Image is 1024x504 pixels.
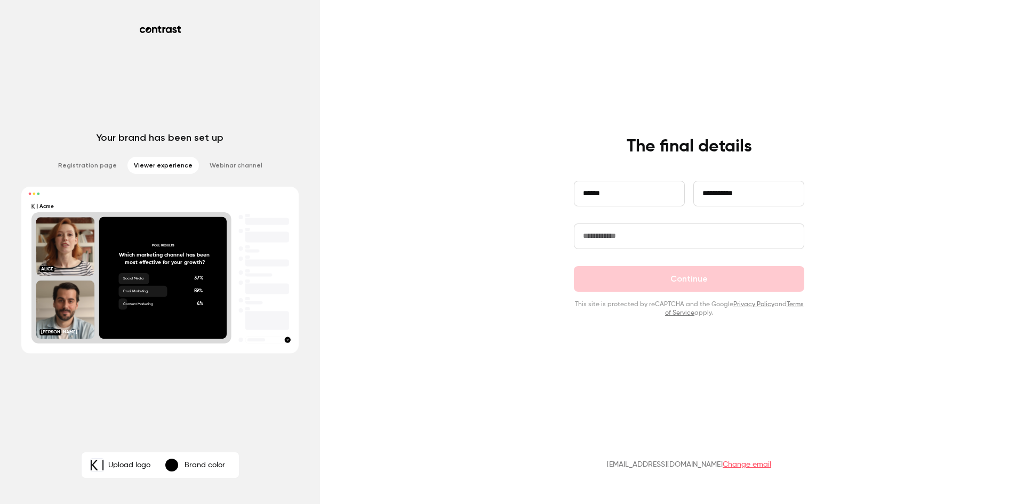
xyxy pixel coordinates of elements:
h4: The final details [627,136,752,157]
p: This site is protected by reCAPTCHA and the Google and apply. [574,300,804,317]
a: Change email [723,461,771,468]
p: Brand color [185,460,225,470]
a: Privacy Policy [733,301,774,308]
p: [EMAIL_ADDRESS][DOMAIN_NAME] [607,459,771,470]
li: Registration page [52,157,123,174]
a: Terms of Service [665,301,804,316]
li: Viewer experience [127,157,199,174]
label: AcmeUpload logo [84,454,157,476]
button: Brand color [157,454,237,476]
img: Acme [91,459,103,471]
li: Webinar channel [203,157,269,174]
p: Your brand has been set up [97,131,223,144]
